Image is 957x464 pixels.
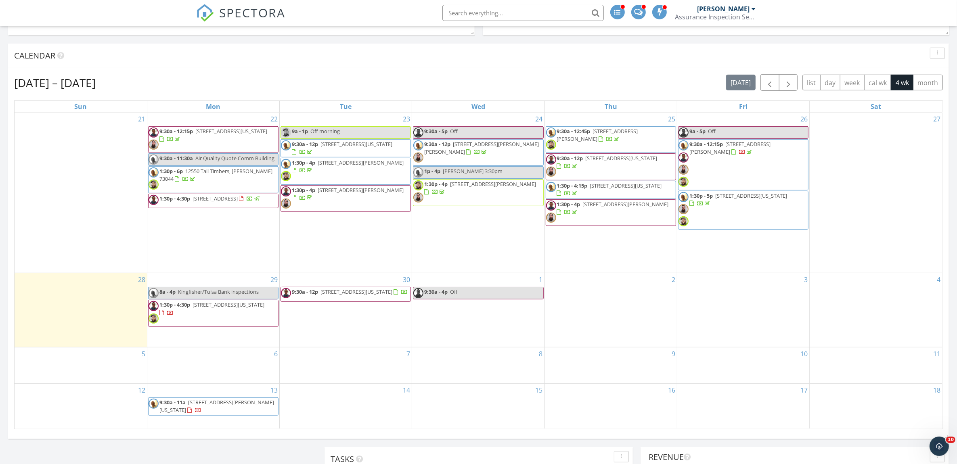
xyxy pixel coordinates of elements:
span: [STREET_ADDRESS][US_STATE] [320,288,392,295]
a: Go to September 21, 2025 [136,113,147,125]
a: 1:30p - 4:30p [STREET_ADDRESS][US_STATE] [159,301,264,316]
td: Go to October 6, 2025 [147,347,279,384]
td: Go to October 8, 2025 [412,347,544,384]
span: 1:30p - 4p [292,186,315,194]
a: 9:30a - 12p [STREET_ADDRESS][US_STATE] [557,155,658,169]
a: Go to October 16, 2025 [666,384,677,397]
span: [STREET_ADDRESS][US_STATE] [715,192,787,199]
a: 9:30a - 12p [STREET_ADDRESS][US_STATE] [292,140,392,155]
a: 9:30a - 11a [STREET_ADDRESS][PERSON_NAME][US_STATE] [148,397,279,416]
a: 9:30a - 12:15p [STREET_ADDRESS][PERSON_NAME] [678,139,808,190]
img: 1858082027.png [678,192,689,202]
td: Go to September 28, 2025 [15,273,147,347]
a: 1:30p - 6p 12550 Tall Timbers, [PERSON_NAME] 73044 [148,166,279,193]
span: 9:30a - 12:15p [689,140,723,148]
a: 1:30p - 6p 12550 Tall Timbers, [PERSON_NAME] 73044 [159,167,272,182]
a: 9:30a - 12p [STREET_ADDRESS][US_STATE] [281,287,411,301]
img: pxl_20250916_195229425.jpg [281,199,291,209]
td: Go to September 27, 2025 [810,113,942,273]
span: 9a - 5p [689,127,706,135]
img: pxl_20250916_195229425.jpg [149,140,159,150]
a: Go to October 13, 2025 [269,384,279,397]
span: 9:30a - 12p [292,288,318,295]
span: 1:30p - 4:15p [557,182,588,189]
a: 9:30a - 12p [STREET_ADDRESS][PERSON_NAME][PERSON_NAME] [413,139,543,166]
img: 20240802_12_27_55.4580500.jpg [149,180,159,190]
span: 9:30a - 4p [424,288,448,295]
a: 9:30a - 12:15p [STREET_ADDRESS][US_STATE] [148,126,279,153]
iframe: Intercom live chat [930,437,949,456]
img: 1858082027.png [413,140,423,150]
span: Off [708,127,716,135]
img: 1858082027.png [413,167,423,178]
a: 9:30a - 12p [STREET_ADDRESS][PERSON_NAME][PERSON_NAME] [424,140,539,155]
span: [STREET_ADDRESS][US_STATE] [193,301,264,308]
span: 9:30a - 12p [424,140,450,148]
img: pxl_20250916_195229425.jpg [678,204,689,214]
a: 1:30p - 4:15p [STREET_ADDRESS][US_STATE] [546,181,676,199]
a: Go to September 30, 2025 [401,273,412,286]
a: SPECTORA [196,11,286,28]
img: pxl_20250916_195229425.jpg [546,167,556,177]
button: day [820,75,840,90]
a: Go to October 14, 2025 [401,384,412,397]
img: 1858082027.png [281,140,291,150]
td: Go to September 26, 2025 [677,113,809,273]
a: Go to September 24, 2025 [534,113,544,125]
span: 9:30a - 12p [292,140,318,148]
a: Go to October 5, 2025 [140,347,147,360]
td: Go to October 9, 2025 [544,347,677,384]
button: Next [779,74,798,91]
button: week [840,75,865,90]
a: 9:30a - 12p [STREET_ADDRESS][US_STATE] [546,153,676,180]
td: Go to October 3, 2025 [677,273,809,347]
a: Monday [204,101,222,112]
span: [STREET_ADDRESS] [193,195,238,202]
span: Off [450,288,458,295]
span: 10 [946,437,955,443]
img: 20211004_065554.jpg [149,301,159,311]
button: cal wk [864,75,892,90]
td: Go to October 10, 2025 [677,347,809,384]
a: 1:30p - 4p [STREET_ADDRESS][PERSON_NAME] [281,185,411,212]
div: Revenue [649,451,927,463]
a: Go to October 3, 2025 [802,273,809,286]
img: 20211004_065554.jpg [281,288,291,298]
td: Go to September 23, 2025 [280,113,412,273]
span: 9a - 1p [292,127,308,135]
img: 20211004_065554.jpg [149,195,159,205]
a: 1:30p - 4p [STREET_ADDRESS][PERSON_NAME] [292,186,404,201]
span: 1p - 4p [424,167,440,175]
a: 1:30p - 4:15p [STREET_ADDRESS][US_STATE] [557,182,662,197]
td: Go to October 18, 2025 [810,384,942,428]
button: Previous [760,74,779,91]
td: Go to October 12, 2025 [15,384,147,428]
h2: [DATE] – [DATE] [14,75,96,91]
td: Go to October 13, 2025 [147,384,279,428]
a: Go to October 9, 2025 [670,347,677,360]
a: Tuesday [338,101,353,112]
td: Go to October 1, 2025 [412,273,544,347]
span: [STREET_ADDRESS][PERSON_NAME] [689,140,771,155]
td: Go to October 14, 2025 [280,384,412,428]
a: 1:30p - 4:30p [STREET_ADDRESS][US_STATE] [148,300,279,326]
span: [STREET_ADDRESS][US_STATE] [320,140,392,148]
span: Kingfisher/Tulsa Bank inspections [178,288,259,295]
img: 1858082027.png [149,288,159,298]
td: Go to September 29, 2025 [147,273,279,347]
img: 1858082027.png [678,140,689,150]
td: Go to October 15, 2025 [412,384,544,428]
img: 20240802_12_27_55.4580500.jpg [281,127,291,138]
span: [STREET_ADDRESS][PERSON_NAME][US_STATE] [159,399,274,414]
a: 1:30p - 4:30p [STREET_ADDRESS] [159,195,261,202]
td: Go to October 7, 2025 [280,347,412,384]
img: 20211004_065554.jpg [546,201,556,211]
a: 1:30p - 5p [STREET_ADDRESS][US_STATE] [678,191,808,230]
img: 1858082027.png [149,155,159,165]
button: month [913,75,943,90]
a: Go to October 18, 2025 [932,384,942,397]
a: Go to September 26, 2025 [799,113,809,125]
div: [PERSON_NAME] [697,5,750,13]
td: Go to September 24, 2025 [412,113,544,273]
img: pxl_20250916_195229425.jpg [413,153,423,163]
